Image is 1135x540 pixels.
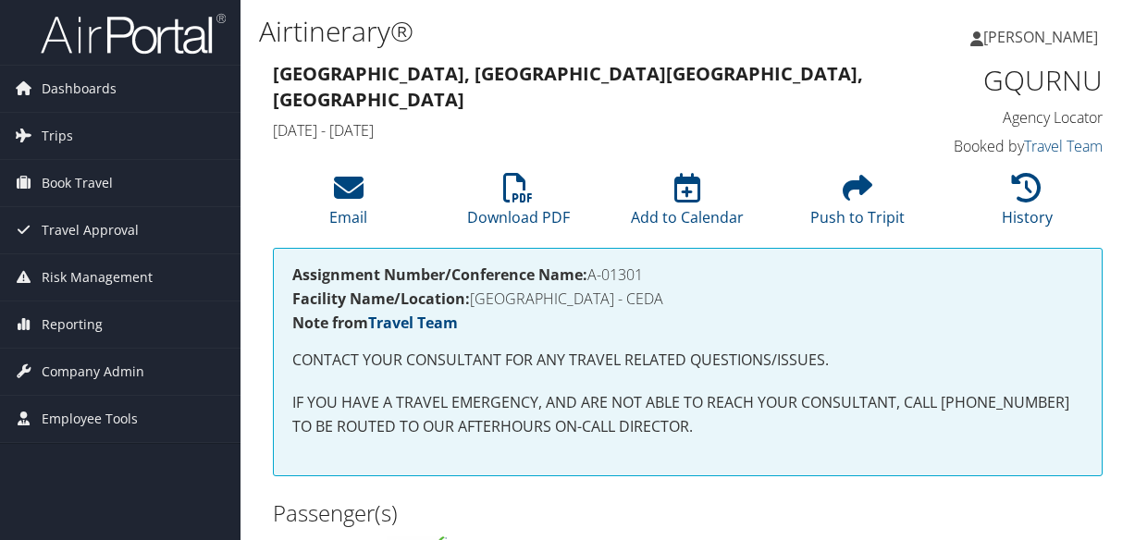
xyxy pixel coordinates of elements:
a: Add to Calendar [631,183,744,227]
span: Risk Management [42,254,153,301]
h1: GQURNU [916,61,1103,100]
span: Employee Tools [42,396,138,442]
h4: A-01301 [292,267,1083,282]
strong: [GEOGRAPHIC_DATA], [GEOGRAPHIC_DATA] [GEOGRAPHIC_DATA], [GEOGRAPHIC_DATA] [273,61,863,112]
strong: Note from [292,313,458,333]
strong: Assignment Number/Conference Name: [292,264,587,285]
span: Travel Approval [42,207,139,253]
a: Email [329,183,367,227]
h4: Agency Locator [916,107,1103,128]
span: [PERSON_NAME] [983,27,1098,47]
h4: [GEOGRAPHIC_DATA] - CEDA [292,291,1083,306]
a: Travel Team [1024,136,1103,156]
a: Push to Tripit [810,183,905,227]
a: History [1002,183,1053,227]
span: Reporting [42,301,103,348]
a: [PERSON_NAME] [970,9,1116,65]
h4: Booked by [916,136,1103,156]
p: IF YOU HAVE A TRAVEL EMERGENCY, AND ARE NOT ABLE TO REACH YOUR CONSULTANT, CALL [PHONE_NUMBER] TO... [292,391,1083,438]
h1: Airtinerary® [259,12,831,51]
a: Travel Team [368,313,458,333]
strong: Facility Name/Location: [292,288,470,309]
span: Book Travel [42,160,113,206]
h2: Passenger(s) [273,497,674,529]
p: CONTACT YOUR CONSULTANT FOR ANY TRAVEL RELATED QUESTIONS/ISSUES. [292,349,1083,373]
span: Company Admin [42,349,144,395]
a: Download PDF [467,183,570,227]
img: airportal-logo.png [41,12,226,55]
h4: [DATE] - [DATE] [273,120,888,141]
span: Dashboards [42,66,117,112]
span: Trips [42,113,73,159]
